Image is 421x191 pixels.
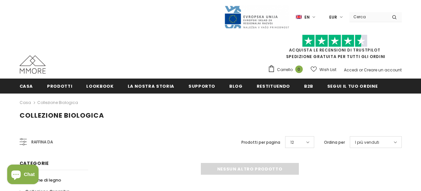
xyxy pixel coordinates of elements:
a: Collezione biologica [37,100,78,105]
a: Segui il tuo ordine [327,79,378,93]
img: Casi MMORE [20,55,46,74]
span: Carrello [277,66,293,73]
span: La nostra storia [128,83,174,89]
a: Blog [229,79,243,93]
a: B2B [304,79,313,93]
a: Creare un account [364,67,402,73]
span: 0 [295,66,303,73]
a: Prodotti [47,79,72,93]
span: en [304,14,310,21]
img: Javni Razpis [224,5,289,29]
span: supporto [188,83,215,89]
a: Accedi [344,67,358,73]
span: Raffina da [31,139,53,146]
a: Wish List [311,64,336,75]
span: B2B [304,83,313,89]
img: Fidati di Pilot Stars [302,35,367,47]
span: Prodotti [47,83,72,89]
span: EUR [329,14,337,21]
span: Collezione biologica [20,111,104,120]
span: or [359,67,363,73]
label: Ordina per [324,139,345,146]
span: Segui il tuo ordine [327,83,378,89]
a: Acquista le recensioni di TrustPilot [289,47,381,53]
a: Casa [20,79,33,93]
a: Restituendo [257,79,290,93]
img: i-lang-1.png [296,14,302,20]
span: Wish List [319,66,336,73]
span: 12 [290,139,294,146]
a: supporto [188,79,215,93]
span: Categorie [20,160,49,167]
span: Lookbook [86,83,113,89]
input: Search Site [349,12,387,22]
a: Casa [20,99,31,107]
a: Lookbook [86,79,113,93]
a: Carrello 0 [268,65,306,75]
a: La nostra storia [128,79,174,93]
inbox-online-store-chat: Shopify online store chat [5,165,40,186]
span: SPEDIZIONE GRATUITA PER TUTTI GLI ORDINI [268,37,402,59]
label: Prodotti per pagina [241,139,280,146]
span: Restituendo [257,83,290,89]
span: Blog [229,83,243,89]
span: Casa [20,83,33,89]
span: I più venduti [355,139,379,146]
a: Javni Razpis [224,14,289,20]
